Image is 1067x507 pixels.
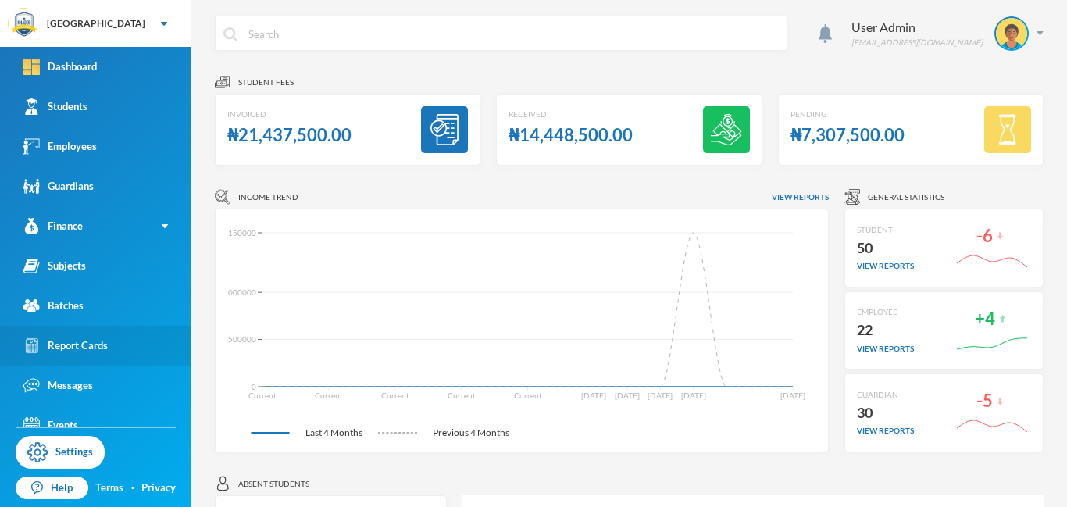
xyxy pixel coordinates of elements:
[16,436,105,469] a: Settings
[514,391,542,400] tspan: Current
[23,258,86,274] div: Subjects
[315,391,343,400] tspan: Current
[857,343,914,355] div: view reports
[976,221,993,252] div: -6
[857,236,914,261] div: 50
[851,18,983,37] div: User Admin
[581,391,606,400] tspan: [DATE]
[857,425,914,437] div: view reports
[95,480,123,496] a: Terms
[857,224,914,236] div: STUDENT
[509,109,633,120] div: Received
[238,77,294,88] span: Student fees
[223,27,237,41] img: search
[857,260,914,272] div: view reports
[790,109,905,120] div: Pending
[290,426,378,440] span: Last 4 Months
[648,391,673,400] tspan: [DATE]
[23,377,93,394] div: Messages
[778,94,1044,166] a: Pending₦7,307,500.00
[238,191,298,203] span: Income Trend
[996,18,1027,49] img: STUDENT
[248,391,277,400] tspan: Current
[238,478,309,490] span: Absent students
[9,9,40,40] img: logo
[772,191,829,203] span: View reports
[857,389,914,401] div: GUARDIAN
[131,480,134,496] div: ·
[868,191,944,203] span: General Statistics
[857,318,914,343] div: 22
[223,334,256,344] tspan: 2500000
[23,337,108,354] div: Report Cards
[227,109,352,120] div: Invoiced
[47,16,145,30] div: [GEOGRAPHIC_DATA]
[975,304,995,334] div: +4
[141,480,176,496] a: Privacy
[615,391,640,400] tspan: [DATE]
[857,401,914,426] div: 30
[223,228,256,237] tspan: 8150000
[23,417,78,434] div: Events
[780,391,805,400] tspan: [DATE]
[790,120,905,151] div: ₦7,307,500.00
[23,98,87,115] div: Students
[23,178,94,195] div: Guardians
[681,391,706,400] tspan: [DATE]
[448,391,476,400] tspan: Current
[23,218,83,234] div: Finance
[252,382,256,391] tspan: 0
[851,37,983,48] div: [EMAIL_ADDRESS][DOMAIN_NAME]
[23,138,97,155] div: Employees
[247,16,779,52] input: Search
[215,94,480,166] a: Invoiced₦21,437,500.00
[857,306,914,318] div: EMPLOYEE
[23,59,97,75] div: Dashboard
[417,426,525,440] span: Previous 4 Months
[509,120,633,151] div: ₦14,448,500.00
[16,477,88,500] a: Help
[976,386,993,416] div: -5
[23,298,84,314] div: Batches
[223,287,256,297] tspan: 5000000
[227,120,352,151] div: ₦21,437,500.00
[381,391,409,400] tspan: Current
